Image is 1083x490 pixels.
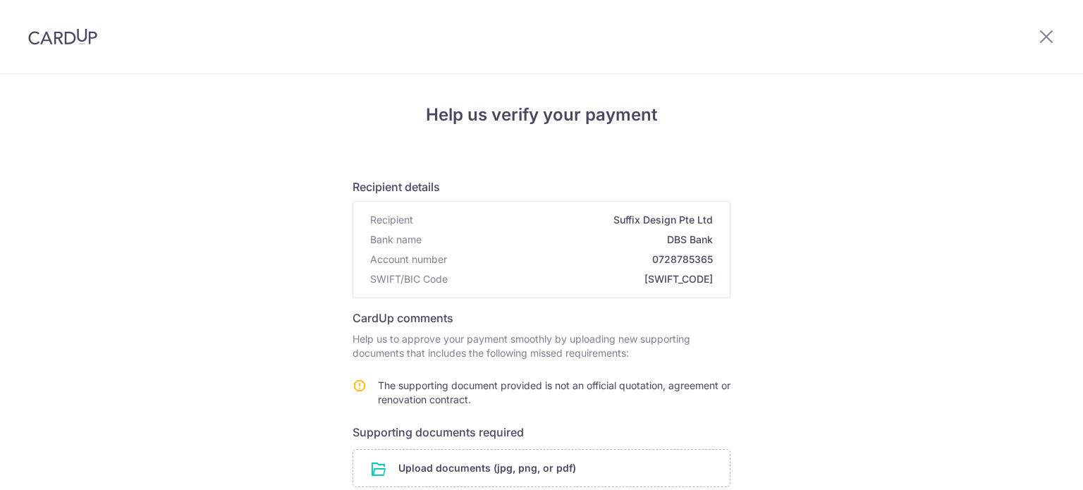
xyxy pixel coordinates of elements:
span: Suffix Design Pte Ltd [419,213,713,227]
span: Bank name [370,233,422,247]
h6: Recipient details [353,178,730,195]
h6: Supporting documents required [353,424,730,441]
p: Help us to approve your payment smoothly by uploading new supporting documents that includes the ... [353,332,730,360]
div: Upload documents (jpg, png, or pdf) [353,449,730,487]
h6: CardUp comments [353,310,730,326]
img: CardUp [28,28,97,45]
span: [SWIFT_CODE] [453,272,713,286]
span: SWIFT/BIC Code [370,272,448,286]
span: 0728785365 [453,252,713,267]
span: Account number [370,252,447,267]
span: Recipient [370,213,413,227]
span: The supporting document provided is not an official quotation, agreement or renovation contract. [378,379,730,405]
span: DBS Bank [427,233,713,247]
h4: Help us verify your payment [353,102,730,128]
